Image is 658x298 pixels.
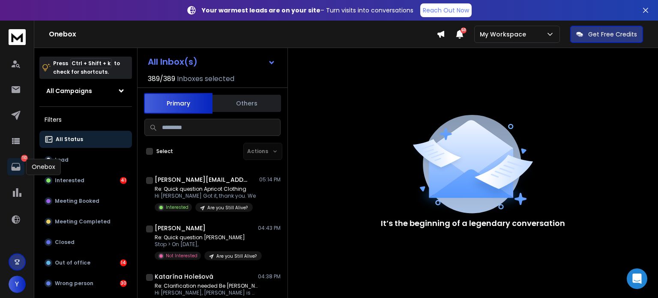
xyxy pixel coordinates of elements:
[55,259,90,266] p: Out of office
[588,30,637,39] p: Get Free Credits
[53,59,120,76] p: Press to check for shortcuts.
[120,259,127,266] div: 14
[55,177,84,184] p: Interested
[39,114,132,126] h3: Filters
[155,241,257,248] p: Stop > On [DATE],
[627,268,647,289] div: Open Intercom Messenger
[55,218,111,225] p: Meeting Completed
[70,58,112,68] span: Ctrl + Shift + k
[155,224,206,232] h1: [PERSON_NAME]
[49,29,437,39] h1: Onebox
[144,93,212,114] button: Primary
[423,6,469,15] p: Reach Out Now
[156,148,173,155] label: Select
[148,57,197,66] h1: All Inbox(s)
[155,283,257,289] p: Re: Clarification needed Be [PERSON_NAME]
[56,136,83,143] p: All Status
[39,254,132,271] button: Out of office14
[7,158,24,175] a: 110
[207,205,248,211] p: Are you Still Alive?
[155,193,256,199] p: Hi [PERSON_NAME] Got it, thank you. We
[26,159,61,175] div: Onebox
[39,275,132,292] button: Wrong person30
[381,217,565,229] p: It’s the beginning of a legendary conversation
[46,87,92,95] h1: All Campaigns
[120,280,127,287] div: 30
[39,131,132,148] button: All Status
[21,155,28,162] p: 110
[148,74,175,84] span: 389 / 389
[55,198,99,205] p: Meeting Booked
[155,175,249,184] h1: [PERSON_NAME][EMAIL_ADDRESS][PERSON_NAME][DOMAIN_NAME]
[39,193,132,210] button: Meeting Booked
[39,82,132,99] button: All Campaigns
[258,225,281,232] p: 04:43 PM
[155,186,256,193] p: Re: Quick question Apricot Clothing
[39,151,132,169] button: Lead
[155,289,257,296] p: Hi [PERSON_NAME], [PERSON_NAME] is no
[258,273,281,280] p: 04:38 PM
[155,234,257,241] p: Re: Quick question [PERSON_NAME]
[259,176,281,183] p: 05:14 PM
[461,27,467,33] span: 50
[39,172,132,189] button: Interested41
[212,94,281,113] button: Others
[39,234,132,251] button: Closed
[55,157,69,163] p: Lead
[166,253,197,259] p: Not Interested
[155,272,213,281] h1: Katarína Holešová
[480,30,529,39] p: My Workspace
[9,276,26,293] button: Y
[55,239,75,246] p: Closed
[120,177,127,184] div: 41
[202,6,320,15] strong: Your warmest leads are on your site
[55,280,93,287] p: Wrong person
[202,6,413,15] p: – Turn visits into conversations
[216,253,257,259] p: Are you Still Alive?
[166,204,188,211] p: Interested
[177,74,234,84] h3: Inboxes selected
[420,3,472,17] a: Reach Out Now
[141,53,282,70] button: All Inbox(s)
[9,29,26,45] img: logo
[570,26,643,43] button: Get Free Credits
[39,213,132,230] button: Meeting Completed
